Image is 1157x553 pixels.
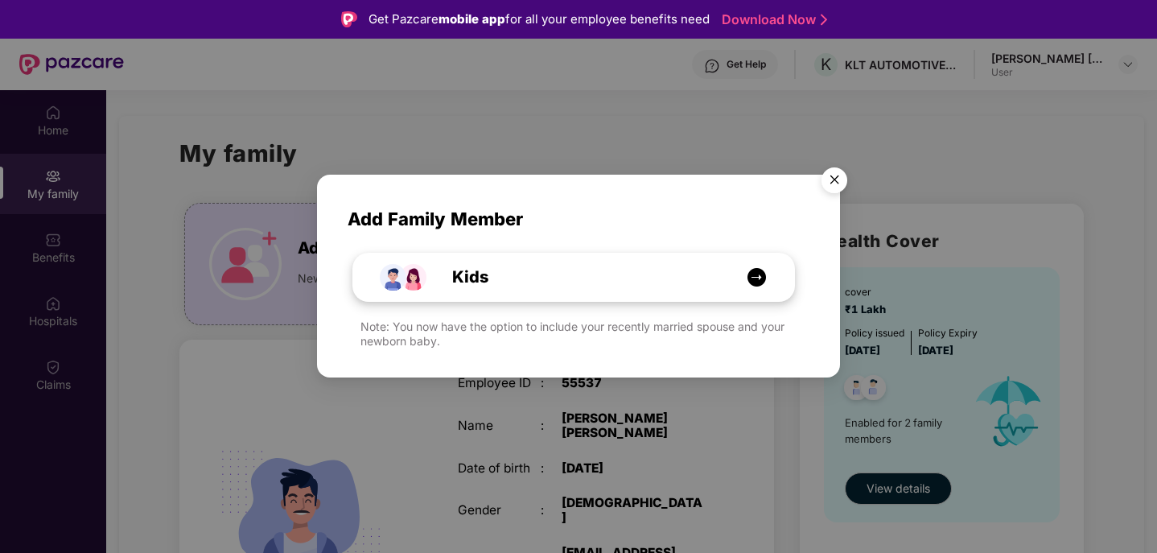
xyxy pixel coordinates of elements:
[348,205,810,233] span: Add Family Member
[380,254,427,301] img: icon
[341,11,357,27] img: Logo
[416,265,488,290] span: Kids
[821,11,827,28] img: Stroke
[360,320,810,349] div: Note: You now have the option to include your recently married spouse and your newborn baby.
[369,10,710,29] div: Get Pazcare for all your employee benefits need
[439,11,505,27] strong: mobile app
[722,11,822,28] a: Download Now
[812,159,855,203] button: Close
[747,267,767,287] img: icon
[812,160,857,205] img: svg+xml;base64,PHN2ZyB4bWxucz0iaHR0cDovL3d3dy53My5vcmcvMjAwMC9zdmciIHdpZHRoPSI1NiIgaGVpZ2h0PSI1Ni...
